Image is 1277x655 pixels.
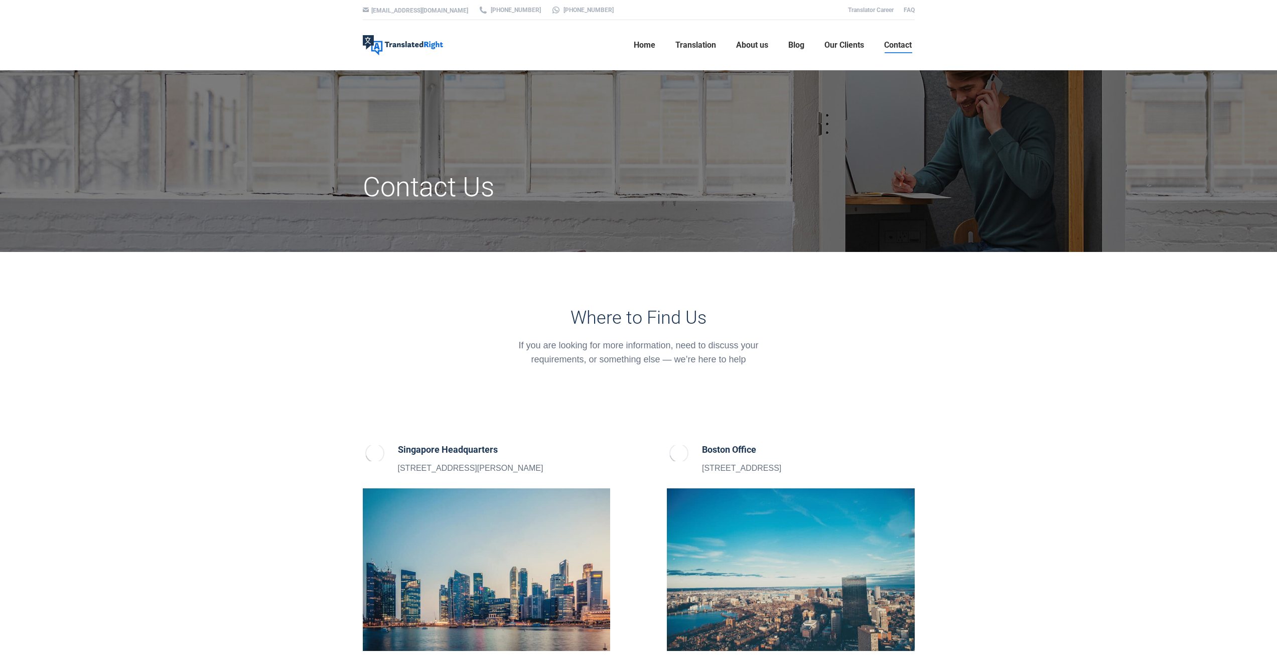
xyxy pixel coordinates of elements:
[398,462,543,475] p: [STREET_ADDRESS][PERSON_NAME]
[736,40,768,50] span: About us
[904,7,915,14] a: FAQ
[504,307,773,328] h3: Where to Find Us
[675,40,716,50] span: Translation
[702,443,781,457] h5: Boston Office
[848,7,894,14] a: Translator Career
[478,6,541,15] a: [PHONE_NUMBER]
[363,488,611,651] img: Contact our Singapore Translation Headquarters Office
[363,171,726,204] h1: Contact Us
[398,443,543,457] h5: Singapore Headquarters
[788,40,804,50] span: Blog
[634,40,655,50] span: Home
[702,462,781,475] p: [STREET_ADDRESS]
[363,35,443,55] img: Translated Right
[884,40,912,50] span: Contact
[672,29,719,61] a: Translation
[504,338,773,366] div: If you are looking for more information, need to discuss your requirements, or something else — w...
[551,6,614,15] a: [PHONE_NUMBER]
[667,488,915,651] img: Contact our Boston translation branch office
[821,29,867,61] a: Our Clients
[824,40,864,50] span: Our Clients
[881,29,915,61] a: Contact
[631,29,658,61] a: Home
[785,29,807,61] a: Blog
[371,7,468,14] a: [EMAIL_ADDRESS][DOMAIN_NAME]
[733,29,771,61] a: About us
